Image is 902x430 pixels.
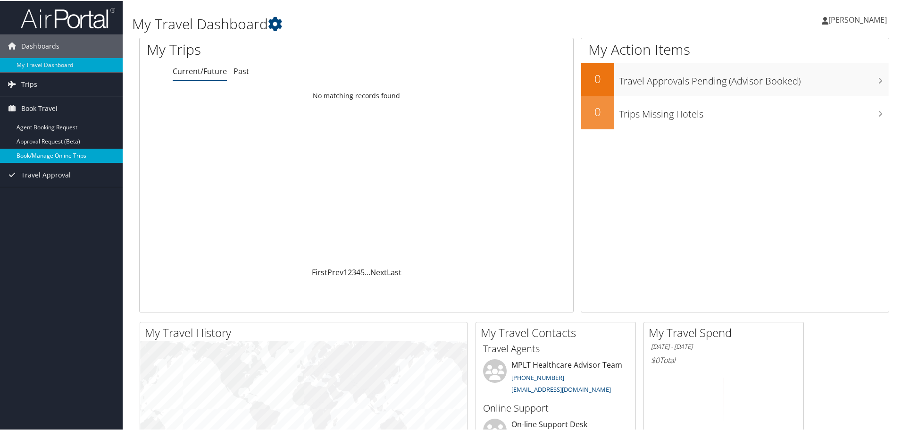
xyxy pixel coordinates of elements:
[21,96,58,119] span: Book Travel
[649,324,803,340] h2: My Travel Spend
[147,39,385,59] h1: My Trips
[581,62,889,95] a: 0Travel Approvals Pending (Advisor Booked)
[234,65,249,76] a: Past
[356,266,360,277] a: 4
[327,266,343,277] a: Prev
[21,72,37,95] span: Trips
[132,13,642,33] h1: My Travel Dashboard
[360,266,365,277] a: 5
[343,266,348,277] a: 1
[828,14,887,24] span: [PERSON_NAME]
[581,39,889,59] h1: My Action Items
[478,358,633,397] li: MPLT Healthcare Advisor Team
[581,95,889,128] a: 0Trips Missing Hotels
[348,266,352,277] a: 2
[511,384,611,393] a: [EMAIL_ADDRESS][DOMAIN_NAME]
[511,372,564,381] a: [PHONE_NUMBER]
[21,6,115,28] img: airportal-logo.png
[651,354,796,364] h6: Total
[483,401,628,414] h3: Online Support
[387,266,401,277] a: Last
[21,34,59,57] span: Dashboards
[619,102,889,120] h3: Trips Missing Hotels
[312,266,327,277] a: First
[21,162,71,186] span: Travel Approval
[365,266,370,277] span: …
[145,324,467,340] h2: My Travel History
[651,354,660,364] span: $0
[370,266,387,277] a: Next
[481,324,635,340] h2: My Travel Contacts
[352,266,356,277] a: 3
[822,5,896,33] a: [PERSON_NAME]
[651,341,796,350] h6: [DATE] - [DATE]
[581,103,614,119] h2: 0
[483,341,628,354] h3: Travel Agents
[140,86,573,103] td: No matching records found
[173,65,227,76] a: Current/Future
[619,69,889,87] h3: Travel Approvals Pending (Advisor Booked)
[581,70,614,86] h2: 0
